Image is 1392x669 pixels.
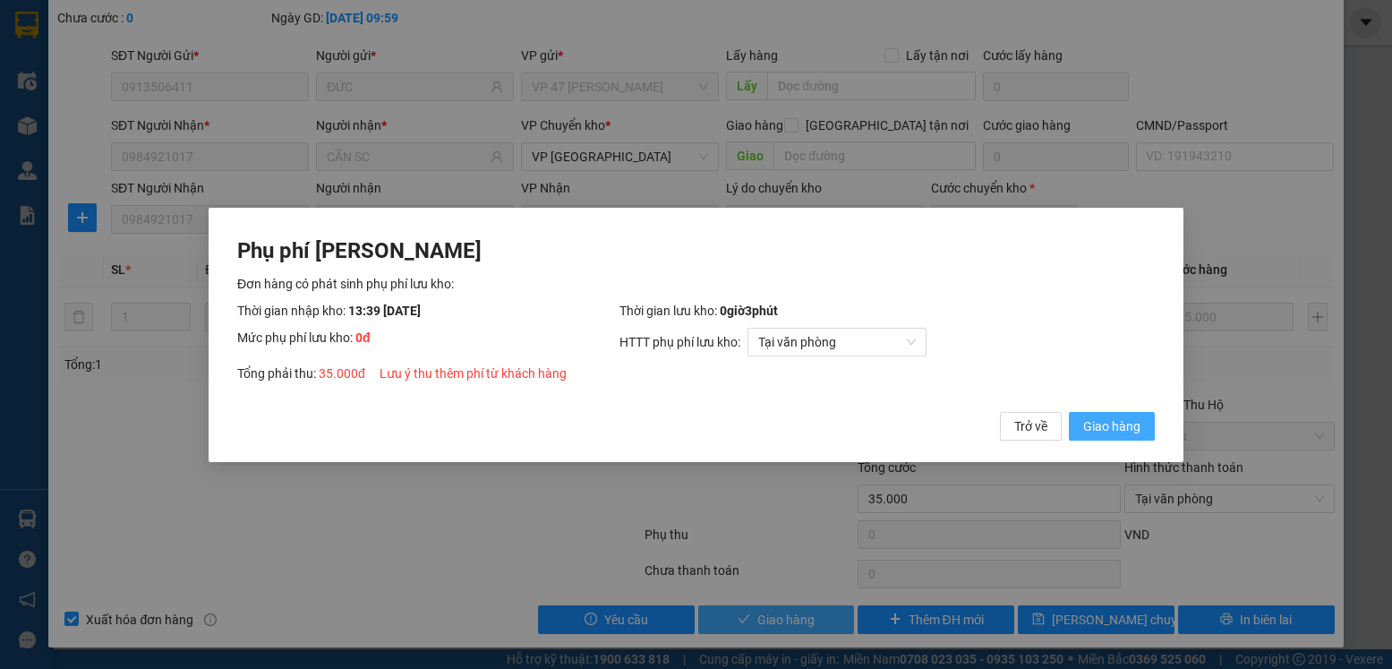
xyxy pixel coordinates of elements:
span: Phụ phí [PERSON_NAME] [237,238,482,263]
div: Thời gian lưu kho: [619,300,1155,320]
span: 13:39 [DATE] [348,303,421,317]
button: Giao hàng [1069,411,1155,440]
b: GỬI : VP Sông Công [22,122,240,151]
div: Thời gian nhập kho: [237,300,619,320]
div: Tổng phải thu: [237,363,1155,382]
span: Tại văn phòng [758,328,916,355]
span: Lưu ý thu thêm phí từ khách hàng [380,365,567,380]
div: HTTT phụ phí lưu kho: [619,327,1155,356]
span: Giao hàng [1083,416,1140,435]
span: 0 giờ 3 phút [720,303,778,317]
span: 35.000 đ [319,365,365,380]
span: Trở về [1014,416,1047,435]
img: logo.jpg [22,22,157,112]
button: Trở về [1000,411,1062,440]
div: Mức phụ phí lưu kho: [237,327,619,356]
div: Đơn hàng có phát sinh phụ phí lưu kho: [237,273,1155,293]
span: 0 đ [355,330,371,344]
li: 271 - [PERSON_NAME] - [GEOGRAPHIC_DATA] - [GEOGRAPHIC_DATA] [167,44,748,66]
